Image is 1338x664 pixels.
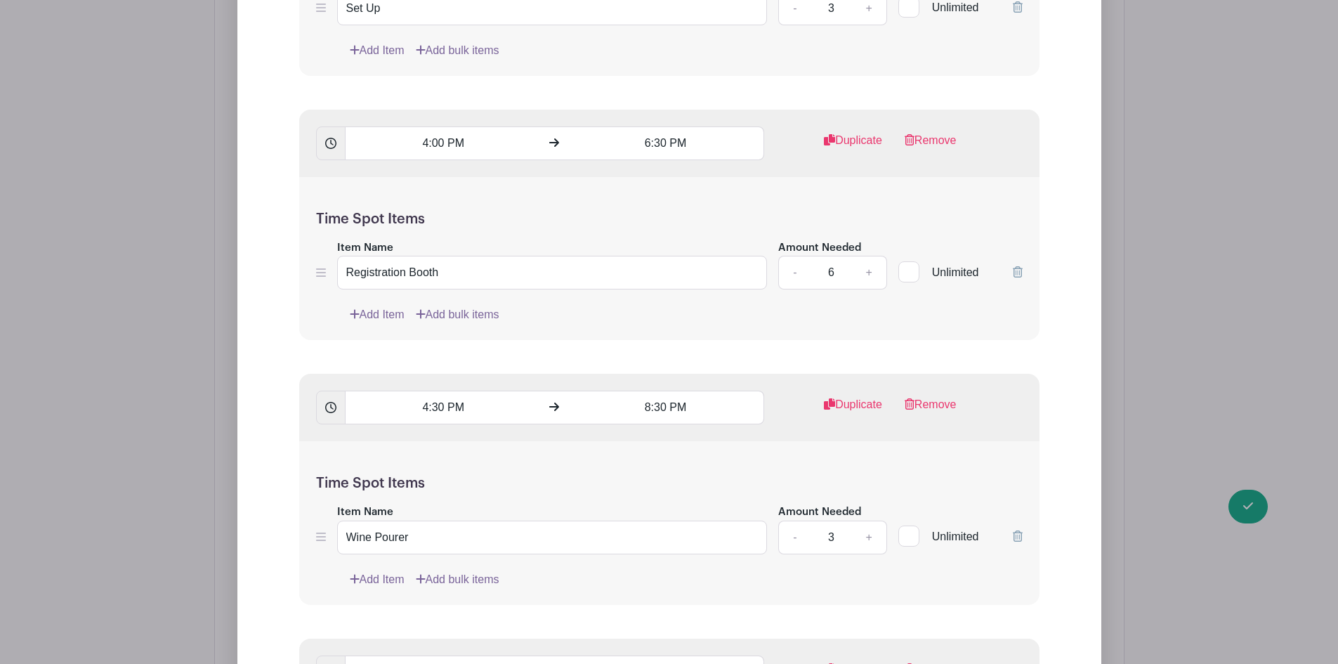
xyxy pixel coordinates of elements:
[350,42,405,59] a: Add Item
[905,396,957,424] a: Remove
[416,571,499,588] a: Add bulk items
[316,475,1023,492] h5: Time Spot Items
[350,306,405,323] a: Add Item
[350,571,405,588] a: Add Item
[778,256,811,289] a: -
[345,126,542,160] input: Set Start Time
[568,391,764,424] input: Set End Time
[316,211,1023,228] h5: Time Spot Items
[416,42,499,59] a: Add bulk items
[824,396,882,424] a: Duplicate
[337,504,393,521] label: Item Name
[345,391,542,424] input: Set Start Time
[778,521,811,554] a: -
[851,521,886,554] a: +
[932,1,979,13] span: Unlimited
[416,306,499,323] a: Add bulk items
[905,132,957,160] a: Remove
[824,132,882,160] a: Duplicate
[337,256,768,289] input: e.g. Snacks or Check-in Attendees
[337,521,768,554] input: e.g. Snacks or Check-in Attendees
[778,240,861,256] label: Amount Needed
[932,266,979,278] span: Unlimited
[932,530,979,542] span: Unlimited
[851,256,886,289] a: +
[337,240,393,256] label: Item Name
[568,126,764,160] input: Set End Time
[778,504,861,521] label: Amount Needed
